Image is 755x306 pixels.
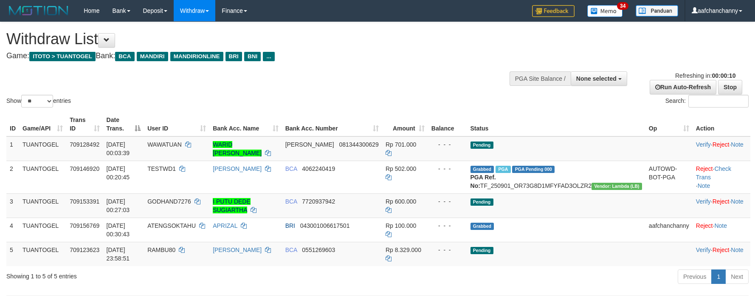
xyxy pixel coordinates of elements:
a: Next [725,269,749,284]
td: 3 [6,193,19,218]
div: - - - [431,197,464,206]
a: Reject [696,222,713,229]
span: BNI [244,52,261,61]
span: Pending [470,142,493,149]
th: Date Trans.: activate to sort column descending [103,112,144,136]
span: ... [263,52,274,61]
a: Verify [696,141,711,148]
span: BCA [285,198,297,205]
span: ATENGSOKTAHU [147,222,196,229]
span: [DATE] 23:58:51 [107,246,130,262]
span: BCA [115,52,134,61]
span: 709146920 [70,165,99,172]
span: [DATE] 00:27:03 [107,198,130,213]
span: PGA Pending [512,166,555,173]
span: Rp 600.000 [386,198,416,205]
a: Stop [718,80,742,94]
a: Verify [696,246,711,253]
b: PGA Ref. No: [470,174,496,189]
span: Rp 100.000 [386,222,416,229]
span: BCA [285,246,297,253]
div: PGA Site Balance / [510,71,571,86]
span: Rp 502.000 [386,165,416,172]
th: Amount: activate to sort column ascending [382,112,428,136]
input: Search: [688,95,749,108]
a: Previous [678,269,712,284]
a: Check Trans [696,165,731,181]
td: · · [693,242,750,266]
a: Reject [713,141,730,148]
td: TUANTOGEL [19,218,66,242]
span: TESTWD1 [147,165,176,172]
td: TUANTOGEL [19,193,66,218]
th: Status [467,112,645,136]
th: Trans ID: activate to sort column ascending [66,112,103,136]
td: 1 [6,136,19,161]
a: [PERSON_NAME] [213,246,262,253]
div: - - - [431,164,464,173]
a: [PERSON_NAME] [213,165,262,172]
td: · · [693,161,750,193]
a: Note [698,182,710,189]
td: 2 [6,161,19,193]
img: Button%20Memo.svg [587,5,623,17]
img: MOTION_logo.png [6,4,71,17]
td: TUANTOGEL [19,161,66,193]
a: Note [731,198,744,205]
a: Reject [713,198,730,205]
span: Rp 8.329.000 [386,246,421,253]
span: 709128492 [70,141,99,148]
img: Feedback.jpg [532,5,575,17]
span: [DATE] 00:20:45 [107,165,130,181]
span: 34 [617,2,628,10]
a: Reject [713,246,730,253]
a: 1 [711,269,726,284]
strong: 00:00:10 [712,72,735,79]
h4: Game: Bank: [6,52,495,60]
span: Refreshing in: [675,72,735,79]
a: WARID [PERSON_NAME] [213,141,262,156]
span: Marked by aafFelly [496,166,510,173]
div: Showing 1 to 5 of 5 entries [6,269,308,280]
a: Note [731,246,744,253]
a: Note [731,141,744,148]
span: [DATE] 00:30:43 [107,222,130,238]
span: BCA [285,165,297,172]
span: Pending [470,247,493,254]
a: Reject [696,165,713,172]
span: [PERSON_NAME] [285,141,334,148]
a: Verify [696,198,711,205]
span: 709123623 [70,246,99,253]
td: TUANTOGEL [19,242,66,266]
div: - - - [431,140,464,149]
th: Op: activate to sort column ascending [645,112,693,136]
a: Note [714,222,727,229]
span: ITOTO > TUANTOGEL [29,52,96,61]
a: Run Auto-Refresh [650,80,716,94]
div: - - - [431,246,464,254]
span: Pending [470,198,493,206]
td: AUTOWD-BOT-PGA [645,161,693,193]
h1: Withdraw List [6,31,495,48]
span: BRI [285,222,295,229]
button: None selected [571,71,627,86]
td: · · [693,193,750,218]
th: Bank Acc. Name: activate to sort column ascending [209,112,282,136]
select: Showentries [21,95,53,108]
td: 5 [6,242,19,266]
span: Copy 7720937942 to clipboard [302,198,335,205]
img: panduan.png [636,5,678,17]
td: TF_250901_OR73G8D1MFYFAD3OLZR2 [467,161,645,193]
label: Search: [665,95,749,108]
td: aafchanchanny [645,218,693,242]
span: BRI [225,52,242,61]
span: 709153391 [70,198,99,205]
span: [DATE] 00:03:39 [107,141,130,156]
th: ID [6,112,19,136]
td: TUANTOGEL [19,136,66,161]
span: Grabbed [470,223,494,230]
div: - - - [431,221,464,230]
span: MANDIRI [137,52,168,61]
label: Show entries [6,95,71,108]
a: I PUTU DEDE SUGIARTHA [213,198,251,213]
